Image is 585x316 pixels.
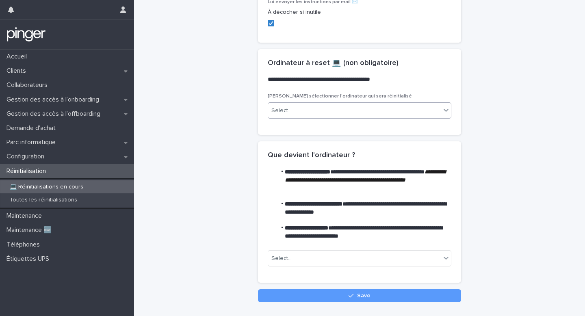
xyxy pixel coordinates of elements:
p: Collaborateurs [3,81,54,89]
p: Gestion des accès à l’onboarding [3,96,106,104]
img: mTgBEunGTSyRkCgitkcU [6,26,46,43]
div: Select... [271,254,292,263]
p: Réinitialisation [3,167,52,175]
p: Gestion des accès à l’offboarding [3,110,107,118]
p: Étiquettes UPS [3,255,56,263]
p: 💻 Réinitialisations en cours [3,184,90,190]
p: Accueil [3,53,33,61]
p: Configuration [3,153,51,160]
p: À décocher si inutile [268,8,451,17]
button: Save [258,289,461,302]
div: Select... [271,106,292,115]
span: [PERSON_NAME] sélectionner l'ordinateur qui sera réinitialisé [268,94,412,99]
p: Demande d'achat [3,124,62,132]
h2: Que devient l'ordinateur ? [268,151,355,160]
p: Maintenance 🆕 [3,226,58,234]
p: Toutes les réinitialisations [3,197,84,203]
p: Téléphones [3,241,46,249]
span: Save [357,293,370,299]
p: Clients [3,67,32,75]
p: Maintenance [3,212,48,220]
p: Parc informatique [3,139,62,146]
h2: Ordinateur à reset 💻 (non obligatoire) [268,59,399,68]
